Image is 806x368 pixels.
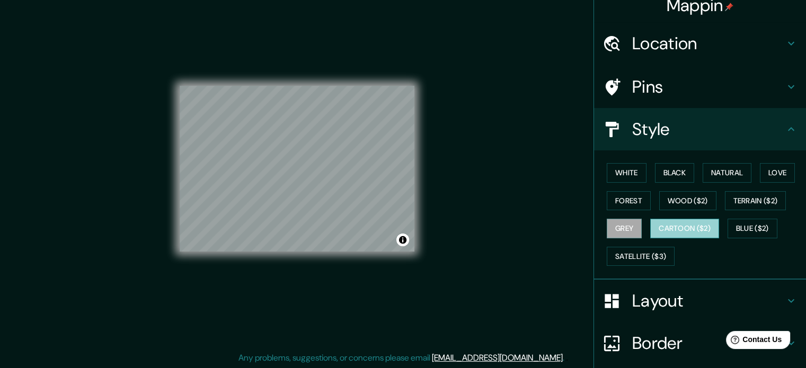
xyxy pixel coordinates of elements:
[238,352,564,364] p: Any problems, suggestions, or concerns please email .
[712,327,794,356] iframe: Help widget launcher
[659,191,716,211] button: Wood ($2)
[607,219,642,238] button: Grey
[607,247,675,266] button: Satellite ($3)
[655,163,695,183] button: Black
[594,66,806,108] div: Pins
[725,3,733,11] img: pin-icon.png
[632,119,785,140] h4: Style
[566,352,568,364] div: .
[432,352,563,363] a: [EMAIL_ADDRESS][DOMAIN_NAME]
[594,280,806,322] div: Layout
[728,219,777,238] button: Blue ($2)
[632,290,785,311] h4: Layout
[564,352,566,364] div: .
[594,22,806,65] div: Location
[396,234,409,246] button: Toggle attribution
[180,86,414,252] canvas: Map
[703,163,751,183] button: Natural
[760,163,795,183] button: Love
[632,333,785,354] h4: Border
[607,191,651,211] button: Forest
[725,191,786,211] button: Terrain ($2)
[607,163,646,183] button: White
[650,219,719,238] button: Cartoon ($2)
[594,322,806,364] div: Border
[632,33,785,54] h4: Location
[594,108,806,150] div: Style
[632,76,785,97] h4: Pins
